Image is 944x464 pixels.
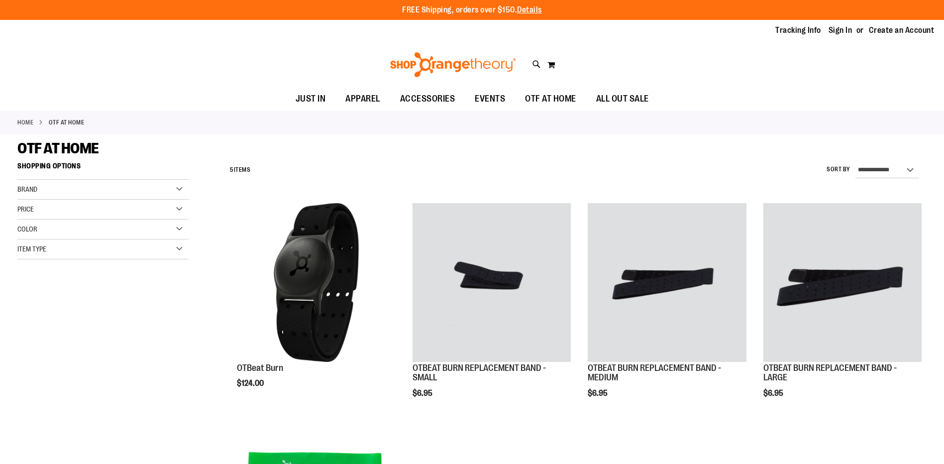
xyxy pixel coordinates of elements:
[17,205,34,213] span: Price
[237,379,265,388] span: $124.00
[827,165,850,174] label: Sort By
[17,118,33,127] a: Home
[758,198,927,423] div: product
[17,245,46,253] span: Item Type
[869,25,935,36] a: Create an Account
[596,88,649,110] span: ALL OUT SALE
[17,185,37,193] span: Brand
[413,363,546,383] a: OTBEAT BURN REPLACEMENT BAND - SMALL
[237,363,283,373] a: OTBeat Burn
[17,225,37,233] span: Color
[413,203,571,361] img: OTBEAT BURN REPLACEMENT BAND - SMALL
[237,203,395,363] a: Main view of OTBeat Burn 6.0-C
[829,25,852,36] a: Sign In
[408,198,576,423] div: product
[763,389,785,398] span: $6.95
[296,88,326,110] span: JUST IN
[583,198,751,423] div: product
[230,162,250,178] h2: Items
[763,203,922,363] a: OTBEAT BURN REPLACEMENT BAND - LARGE
[413,389,434,398] span: $6.95
[525,88,576,110] span: OTF AT HOME
[402,4,542,16] p: FREE Shipping, orders over $150.
[230,166,234,173] span: 5
[475,88,505,110] span: EVENTS
[763,363,897,383] a: OTBEAT BURN REPLACEMENT BAND - LARGE
[588,363,721,383] a: OTBEAT BURN REPLACEMENT BAND - MEDIUM
[413,203,571,363] a: OTBEAT BURN REPLACEMENT BAND - SMALL
[588,203,746,361] img: OTBEAT BURN REPLACEMENT BAND - MEDIUM
[345,88,380,110] span: APPAREL
[17,140,99,157] span: OTF AT HOME
[49,118,85,127] strong: OTF AT HOME
[232,198,400,413] div: product
[237,203,395,361] img: Main view of OTBeat Burn 6.0-C
[17,157,189,180] strong: Shopping Options
[775,25,821,36] a: Tracking Info
[400,88,455,110] span: ACCESSORIES
[389,52,518,77] img: Shop Orangetheory
[588,203,746,363] a: OTBEAT BURN REPLACEMENT BAND - MEDIUM
[517,5,542,14] a: Details
[763,203,922,361] img: OTBEAT BURN REPLACEMENT BAND - LARGE
[588,389,609,398] span: $6.95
